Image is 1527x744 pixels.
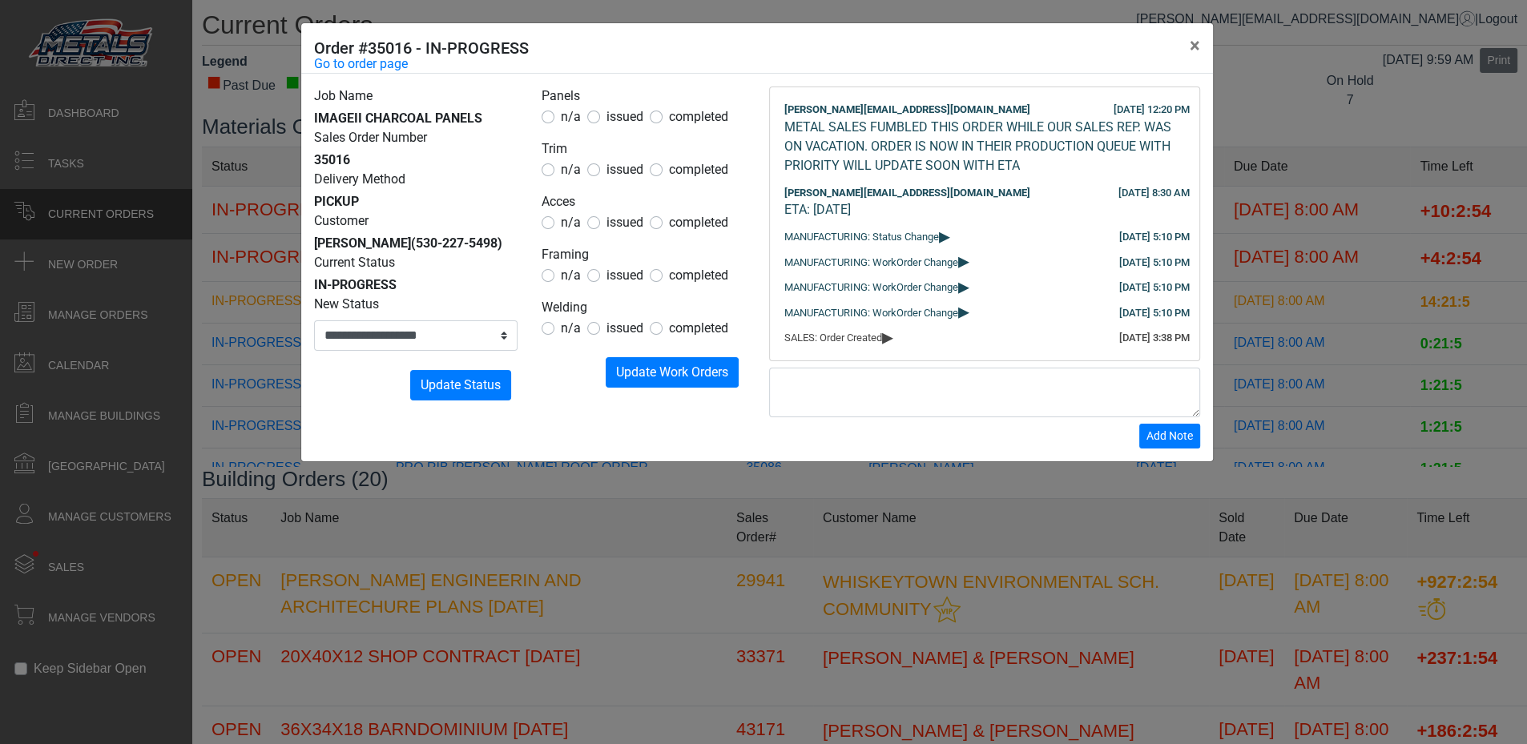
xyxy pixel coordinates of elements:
span: n/a [561,320,581,336]
div: IN-PROGRESS [314,275,518,295]
span: completed [669,215,728,230]
span: [PERSON_NAME][EMAIL_ADDRESS][DOMAIN_NAME] [784,187,1030,199]
div: MANUFACTURING: Status Change [784,229,1185,245]
span: issued [606,267,643,283]
legend: Welding [542,298,745,319]
div: [DATE] 8:30 AM [1118,185,1190,201]
h5: Order #35016 - IN-PROGRESS [314,36,529,60]
span: completed [669,320,728,336]
div: MANUFACTURING: WorkOrder Change [784,305,1185,321]
div: METAL SALES FUMBLED THIS ORDER WHILE OUR SALES REP. WAS ON VACATION. ORDER IS NOW IN THEIR PRODUC... [784,118,1185,175]
span: IMAGEII CHARCOAL PANELS [314,111,482,126]
legend: Trim [542,139,745,160]
div: [DATE] 5:10 PM [1119,255,1190,271]
a: Go to order page [314,54,408,74]
label: Sales Order Number [314,128,427,147]
button: Close [1177,23,1213,68]
div: [PERSON_NAME] [314,234,518,253]
div: SALES: Order Created [784,330,1185,346]
span: ▸ [882,332,893,342]
label: New Status [314,295,379,314]
div: [DATE] 5:10 PM [1119,229,1190,245]
div: 35016 [314,151,518,170]
span: issued [606,162,643,177]
label: Customer [314,211,369,231]
div: MANUFACTURING: WorkOrder Change [784,255,1185,271]
label: Current Status [314,253,395,272]
button: Add Note [1139,424,1200,448]
span: [PERSON_NAME][EMAIL_ADDRESS][DOMAIN_NAME] [784,103,1030,115]
span: completed [669,267,728,283]
label: Delivery Method [314,170,405,189]
div: [DATE] 5:10 PM [1119,280,1190,296]
span: completed [669,109,728,124]
div: MANUFACTURING: WorkOrder Change [784,280,1185,296]
legend: Framing [542,245,745,266]
legend: Acces [542,192,745,213]
span: n/a [561,162,581,177]
span: Add Note [1146,429,1193,442]
span: (530-227-5498) [411,235,502,251]
span: Update Status [421,377,501,392]
span: ▸ [958,255,969,266]
div: [DATE] 3:38 PM [1119,330,1190,346]
span: issued [606,109,643,124]
legend: Panels [542,86,745,107]
span: ▸ [958,281,969,292]
div: [DATE] 5:10 PM [1119,305,1190,321]
label: Job Name [314,86,373,106]
span: n/a [561,215,581,230]
span: ▸ [939,231,950,241]
div: PICKUP [314,192,518,211]
button: Update Status [410,370,511,400]
span: issued [606,215,643,230]
span: n/a [561,109,581,124]
span: ▸ [958,306,969,316]
div: ETA: [DATE] [784,200,1185,219]
button: Update Work Orders [606,357,739,388]
span: Update Work Orders [616,364,728,380]
span: issued [606,320,643,336]
div: [DATE] 12:20 PM [1114,102,1190,118]
span: completed [669,162,728,177]
span: n/a [561,267,581,283]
